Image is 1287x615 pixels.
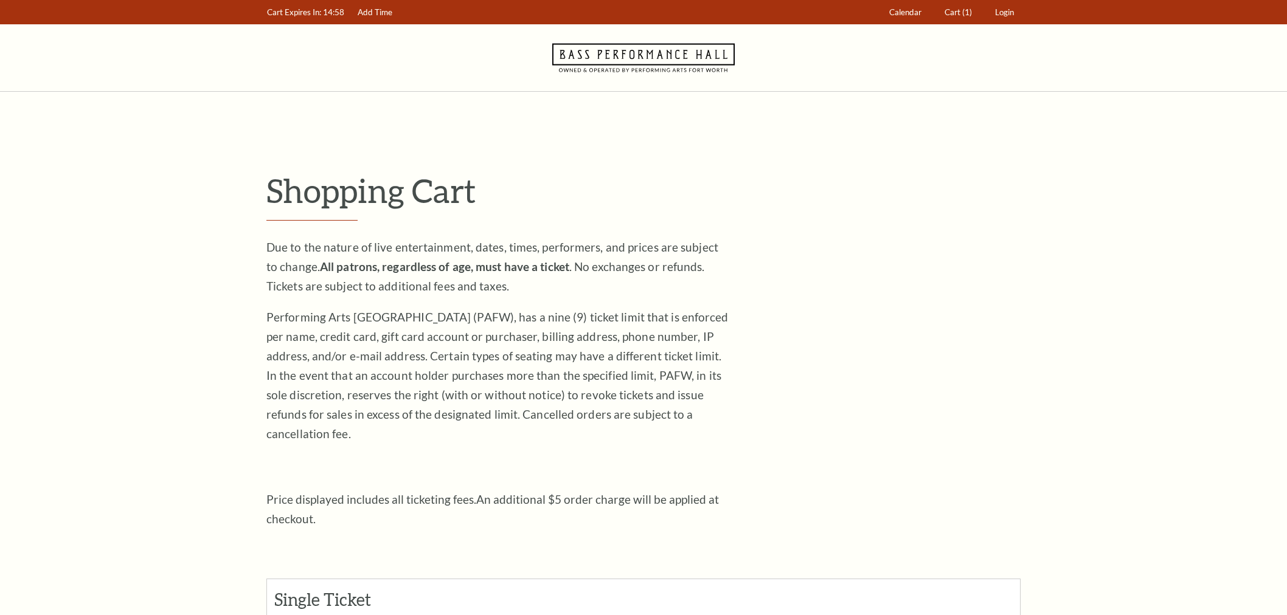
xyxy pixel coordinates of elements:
[962,7,972,17] span: (1)
[995,7,1014,17] span: Login
[884,1,928,24] a: Calendar
[266,171,1021,210] p: Shopping Cart
[266,240,718,293] span: Due to the nature of live entertainment, dates, times, performers, and prices are subject to chan...
[274,589,408,610] h2: Single Ticket
[266,490,729,529] p: Price displayed includes all ticketing fees.
[266,307,729,444] p: Performing Arts [GEOGRAPHIC_DATA] (PAFW), has a nine (9) ticket limit that is enforced per name, ...
[939,1,978,24] a: Cart (1)
[352,1,398,24] a: Add Time
[990,1,1020,24] a: Login
[323,7,344,17] span: 14:58
[945,7,960,17] span: Cart
[267,7,321,17] span: Cart Expires In:
[320,259,569,273] strong: All patrons, regardless of age, must have a ticket
[266,492,719,526] span: An additional $5 order charge will be applied at checkout.
[889,7,921,17] span: Calendar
